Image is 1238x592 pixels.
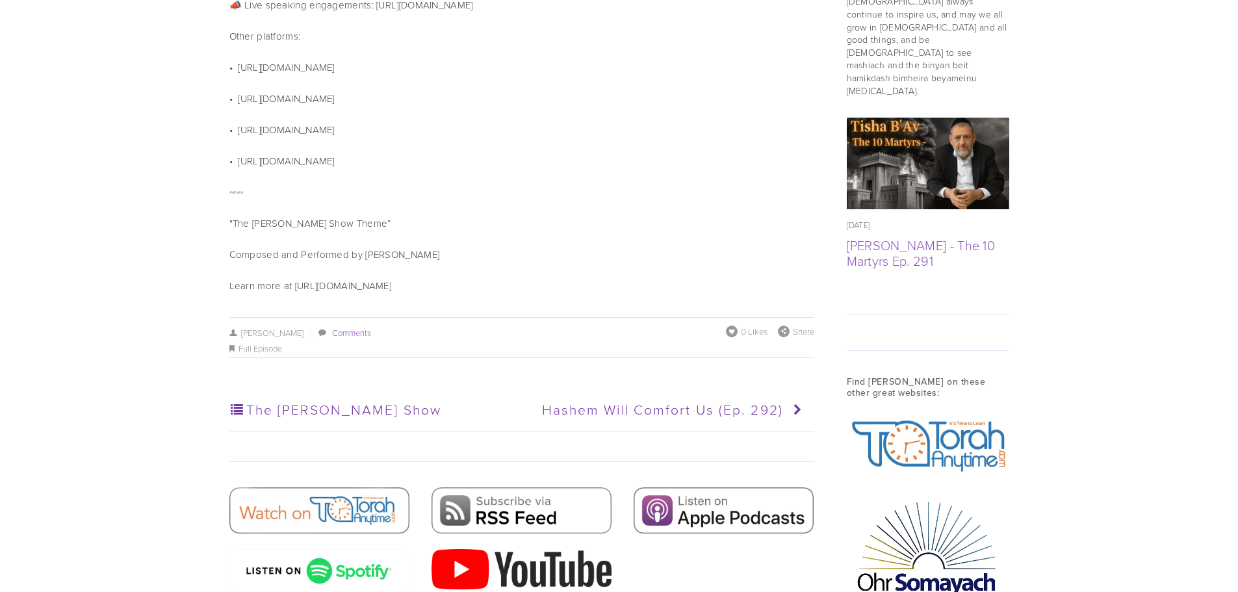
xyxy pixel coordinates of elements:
div: Share [778,326,814,337]
a: The [PERSON_NAME] Show [229,394,516,426]
span: 0 Likes [741,326,767,337]
time: [DATE] [847,219,871,231]
img: Apple Podcasts.jpg [634,487,814,534]
a: Tisha B'av - The 10 Martyrs Ep. 291 [847,118,1009,209]
img: Tisha B'av - The 10 Martyrs Ep. 291 [847,109,1009,218]
a: Full Episode [239,342,282,354]
a: [PERSON_NAME] [229,327,304,339]
p: ~~~ [229,185,814,200]
p: • [URL][DOMAIN_NAME] [229,91,814,107]
h3: Find [PERSON_NAME] on these other great websites: [847,376,1009,398]
p: • [URL][DOMAIN_NAME] [229,60,814,75]
a: [PERSON_NAME] - The 10 Martyrs Ep. 291 [847,236,996,270]
p: • [URL][DOMAIN_NAME] [229,122,814,138]
p: • [URL][DOMAIN_NAME] [229,153,814,169]
img: 2000px-YouTube_Logo_2017.svg.png [432,549,612,589]
p: Learn more at [URL][DOMAIN_NAME] [229,278,814,294]
a: Hashem will comfort us (Ep. 292) [521,394,807,426]
img: TorahAnytimeAlpha.jpg [847,414,1009,477]
p: Other platforms: [229,29,814,44]
p: Composed and Performed by [PERSON_NAME] [229,247,814,263]
p: "The [PERSON_NAME] Show Theme” [229,216,814,231]
a: Comments [332,327,371,339]
span: Hashem will comfort us (Ep. 292) [542,400,783,418]
span: / [303,327,316,339]
img: RSS Feed.png [432,487,612,534]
